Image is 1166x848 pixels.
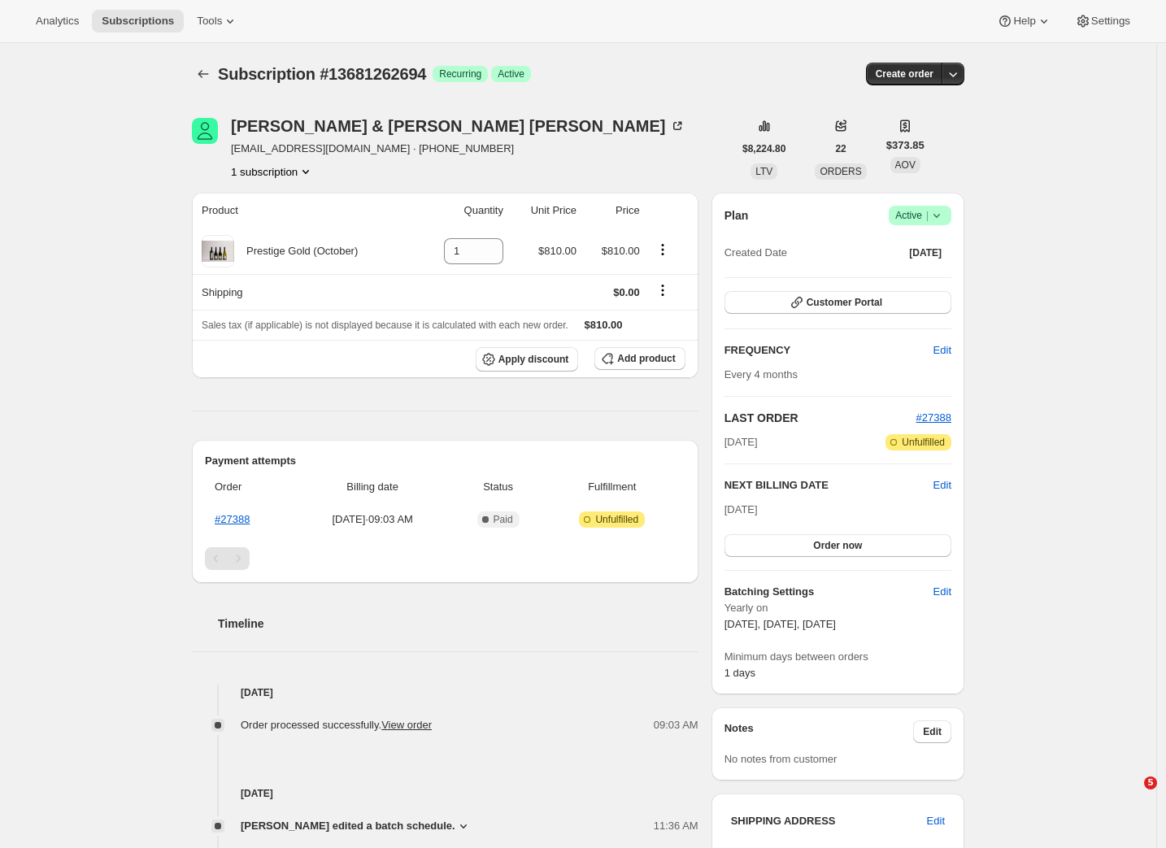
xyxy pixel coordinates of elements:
a: View order [381,719,432,731]
button: Product actions [650,241,676,259]
span: Minimum days between orders [724,649,951,665]
h6: Batching Settings [724,584,933,600]
button: Add product [594,347,685,370]
button: Subscriptions [192,63,215,85]
span: Order now [813,539,862,552]
span: Settings [1091,15,1130,28]
div: Prestige Gold (October) [234,243,358,259]
span: | [926,209,929,222]
span: $810.00 [602,245,640,257]
button: Create order [866,63,943,85]
button: $8,224.80 [733,137,795,160]
span: [EMAIL_ADDRESS][DOMAIN_NAME] · [PHONE_NUMBER] [231,141,685,157]
iframe: Intercom live chat [1111,776,1150,815]
nav: Pagination [205,547,685,570]
span: Edit [923,725,942,738]
button: Shipping actions [650,281,676,299]
button: Settings [1065,10,1140,33]
button: Tools [187,10,248,33]
span: Tools [197,15,222,28]
span: [DATE] [724,434,758,450]
h2: FREQUENCY [724,342,933,359]
h2: Plan [724,207,749,224]
button: Product actions [231,163,314,180]
h2: Payment attempts [205,453,685,469]
button: [DATE] [899,241,951,264]
button: Edit [924,579,961,605]
h2: Timeline [218,615,698,632]
h4: [DATE] [192,685,698,701]
span: [DATE] · 09:03 AM [298,511,447,528]
div: [PERSON_NAME] & [PERSON_NAME] [PERSON_NAME] [231,118,685,134]
span: No notes from customer [724,753,838,765]
span: ORDERS [820,166,861,177]
th: Unit Price [508,193,581,228]
span: Customer Portal [807,296,882,309]
span: Billing date [298,479,447,495]
span: Every 4 months [724,368,798,381]
button: [PERSON_NAME] edited a batch schedule. [241,818,472,834]
a: #27388 [215,513,250,525]
span: Order processed successfully. [241,719,432,731]
span: Active [895,207,945,224]
span: Add product [617,352,675,365]
span: 22 [835,142,846,155]
button: Edit [924,337,961,363]
span: 1 days [724,667,755,679]
span: Sales tax (if applicable) is not displayed because it is calculated with each new order. [202,320,568,331]
span: $8,224.80 [742,142,785,155]
span: $810.00 [585,319,623,331]
span: Fulfillment [549,479,676,495]
h3: SHIPPING ADDRESS [731,813,927,829]
span: 09:03 AM [654,717,698,733]
span: Analytics [36,15,79,28]
span: $0.00 [613,286,640,298]
span: Help [1013,15,1035,28]
h3: Notes [724,720,914,743]
span: Edit [933,342,951,359]
span: Lisa & Chris Connor [192,118,218,144]
span: Apply discount [498,353,569,366]
span: Created Date [724,245,787,261]
a: #27388 [916,411,951,424]
span: $373.85 [886,137,925,154]
span: 11:36 AM [654,818,698,834]
button: Edit [917,808,955,834]
span: Unfulfilled [902,436,945,449]
button: 22 [825,137,855,160]
th: Price [581,193,645,228]
button: Apply discount [476,347,579,372]
span: Subscriptions [102,15,174,28]
h4: [DATE] [192,785,698,802]
button: Subscriptions [92,10,184,33]
button: #27388 [916,410,951,426]
button: Help [987,10,1061,33]
span: Subscription #13681262694 [218,65,426,83]
button: Edit [933,477,951,494]
button: Customer Portal [724,291,951,314]
th: Order [205,469,293,505]
button: Order now [724,534,951,557]
span: Unfulfilled [595,513,638,526]
h2: NEXT BILLING DATE [724,477,933,494]
span: Yearly on [724,600,951,616]
span: Edit [933,584,951,600]
h2: LAST ORDER [724,410,916,426]
th: Shipping [192,274,417,310]
span: AOV [895,159,916,171]
button: Edit [913,720,951,743]
span: Edit [927,813,945,829]
span: Recurring [439,67,481,80]
span: [PERSON_NAME] edited a batch schedule. [241,818,455,834]
span: Status [457,479,539,495]
th: Product [192,193,417,228]
span: $810.00 [538,245,576,257]
th: Quantity [417,193,508,228]
span: Paid [494,513,513,526]
span: [DATE] [909,246,942,259]
span: 5 [1144,776,1157,789]
span: Create order [876,67,933,80]
span: [DATE], [DATE], [DATE] [724,618,836,630]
